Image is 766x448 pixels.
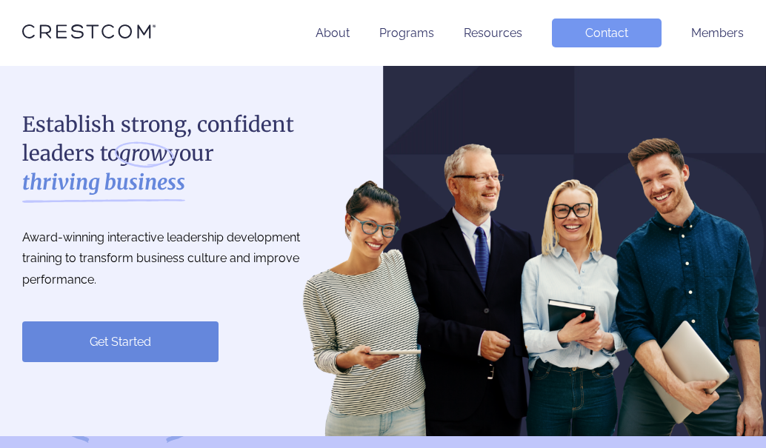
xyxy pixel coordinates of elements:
a: Resources [464,26,522,40]
a: Members [691,26,744,40]
h1: Establish strong, confident leaders to your [22,110,333,198]
a: Programs [379,26,434,40]
strong: thriving business [22,168,185,197]
i: grow [119,139,167,168]
a: Get Started [22,321,219,362]
a: Contact [552,19,662,47]
a: About [316,26,350,40]
p: Award-winning interactive leadership development training to transform business culture and impro... [22,227,333,291]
